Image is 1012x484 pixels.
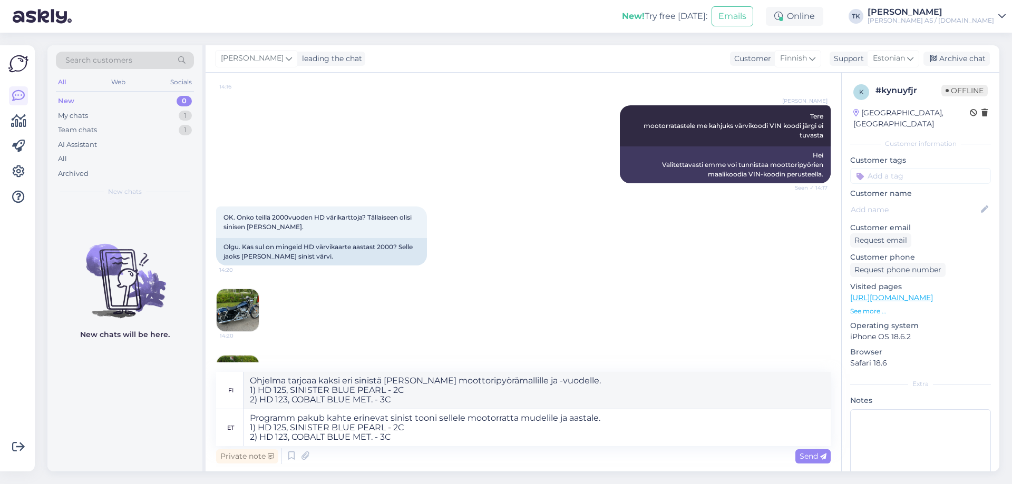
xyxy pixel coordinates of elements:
[109,75,128,89] div: Web
[850,139,991,149] div: Customer information
[853,107,970,130] div: [GEOGRAPHIC_DATA], [GEOGRAPHIC_DATA]
[219,266,259,274] span: 14:20
[850,155,991,166] p: Customer tags
[223,213,413,231] span: OK. Onko teillä 2000vuoden HD värikarttoja? Tällaiseen olisi sinisen [PERSON_NAME].
[65,55,132,66] span: Search customers
[850,281,991,292] p: Visited pages
[730,53,771,64] div: Customer
[227,419,234,437] div: et
[108,187,142,196] span: New chats
[622,10,707,23] div: Try free [DATE]:
[850,307,991,316] p: See more ...
[923,52,990,66] div: Archive chat
[179,111,192,121] div: 1
[850,293,933,302] a: [URL][DOMAIN_NAME]
[849,9,863,24] div: TK
[56,75,68,89] div: All
[850,263,946,277] div: Request phone number
[216,449,278,463] div: Private note
[850,168,991,184] input: Add a tag
[622,11,645,21] b: New!
[219,83,259,91] span: 14:16
[850,331,991,342] p: iPhone OS 18.6.2
[850,358,991,369] p: Safari 18.6
[179,125,192,135] div: 1
[228,381,233,399] div: fi
[712,6,753,26] button: Emails
[620,146,831,183] div: Hei Valitettavasti emme voi tunnistaa moottoripyörien maalikoodia VIN-koodin perusteella.
[868,8,994,16] div: [PERSON_NAME]
[766,7,823,26] div: Online
[859,88,864,96] span: k
[873,53,905,64] span: Estonian
[298,53,362,64] div: leading the chat
[830,53,864,64] div: Support
[58,140,97,150] div: AI Assistant
[80,329,170,340] p: New chats will be here.
[851,204,979,215] input: Add name
[868,16,994,25] div: [PERSON_NAME] AS / [DOMAIN_NAME]
[168,75,194,89] div: Socials
[221,53,284,64] span: [PERSON_NAME]
[850,320,991,331] p: Operating system
[58,169,89,179] div: Archived
[8,54,28,74] img: Askly Logo
[644,112,825,139] span: Tere mootorratastele me kahjuks värvikoodi VIN koodi järgi ei tuvasta
[850,188,991,199] p: Customer name
[217,289,259,331] img: Attachment
[177,96,192,106] div: 0
[850,379,991,389] div: Extra
[244,409,831,446] textarea: Programm pakub kahte erinevat sinist tooni sellele mootorratta mudelile ja aastale. 1) HD 125, SI...
[800,451,826,461] span: Send
[850,252,991,263] p: Customer phone
[868,8,1006,25] a: [PERSON_NAME][PERSON_NAME] AS / [DOMAIN_NAME]
[788,184,828,192] span: Seen ✓ 14:17
[217,355,259,398] img: Attachment
[850,347,991,358] p: Browser
[220,332,259,340] span: 14:20
[782,97,828,105] span: [PERSON_NAME]
[244,372,831,409] textarea: Ohjelma tarjoaa kaksi eri sinistä [PERSON_NAME] moottoripyörämallille ja -vuodelle. 1) HD 125, SI...
[780,53,807,64] span: Finnish
[216,238,427,265] div: Olgu. Kas sul on mingeid HD värvikaarte aastast 2000? Selle jaoks [PERSON_NAME] sinist värvi.
[850,222,991,233] p: Customer email
[47,225,202,320] img: No chats
[58,96,74,106] div: New
[875,84,941,97] div: # kynuyfjr
[850,233,911,248] div: Request email
[941,85,988,96] span: Offline
[58,125,97,135] div: Team chats
[58,154,67,164] div: All
[850,395,991,406] p: Notes
[58,111,88,121] div: My chats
